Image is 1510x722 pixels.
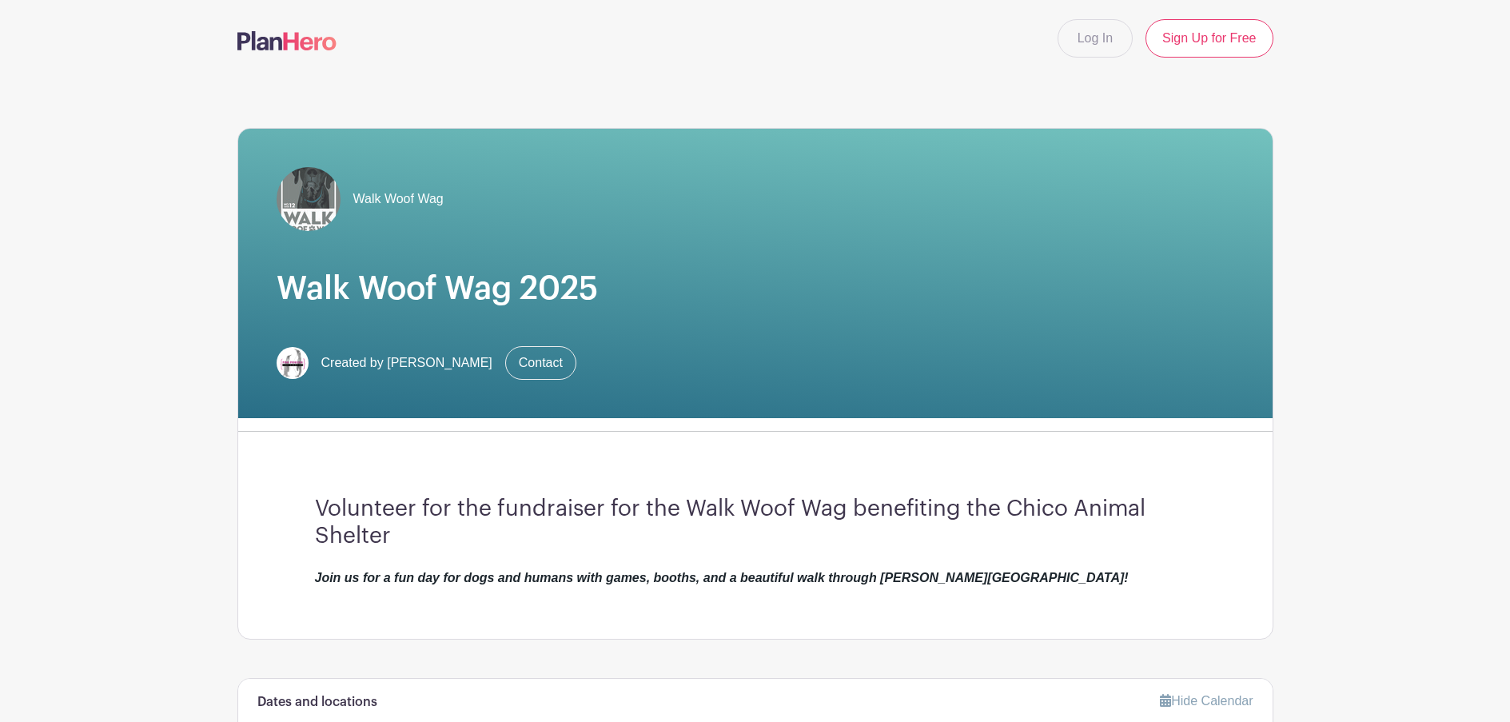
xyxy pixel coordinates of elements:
[505,346,576,380] a: Contact
[277,269,1234,308] h1: Walk Woof Wag 2025
[1145,19,1273,58] a: Sign Up for Free
[277,347,309,379] img: PP%20LOGO.png
[237,31,337,50] img: logo-507f7623f17ff9eddc593b1ce0a138ce2505c220e1c5a4e2b4648c50719b7d32.svg
[321,353,492,373] span: Created by [PERSON_NAME]
[277,167,341,231] img: www12.jpg
[1058,19,1133,58] a: Log In
[1160,694,1253,708] a: Hide Calendar
[257,695,377,710] h6: Dates and locations
[315,496,1196,549] h3: Volunteer for the fundraiser for the Walk Woof Wag benefiting the Chico Animal Shelter
[315,571,1129,584] em: Join us for a fun day for dogs and humans with games, booths, and a beautiful walk through [PERSO...
[353,189,444,209] span: Walk Woof Wag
